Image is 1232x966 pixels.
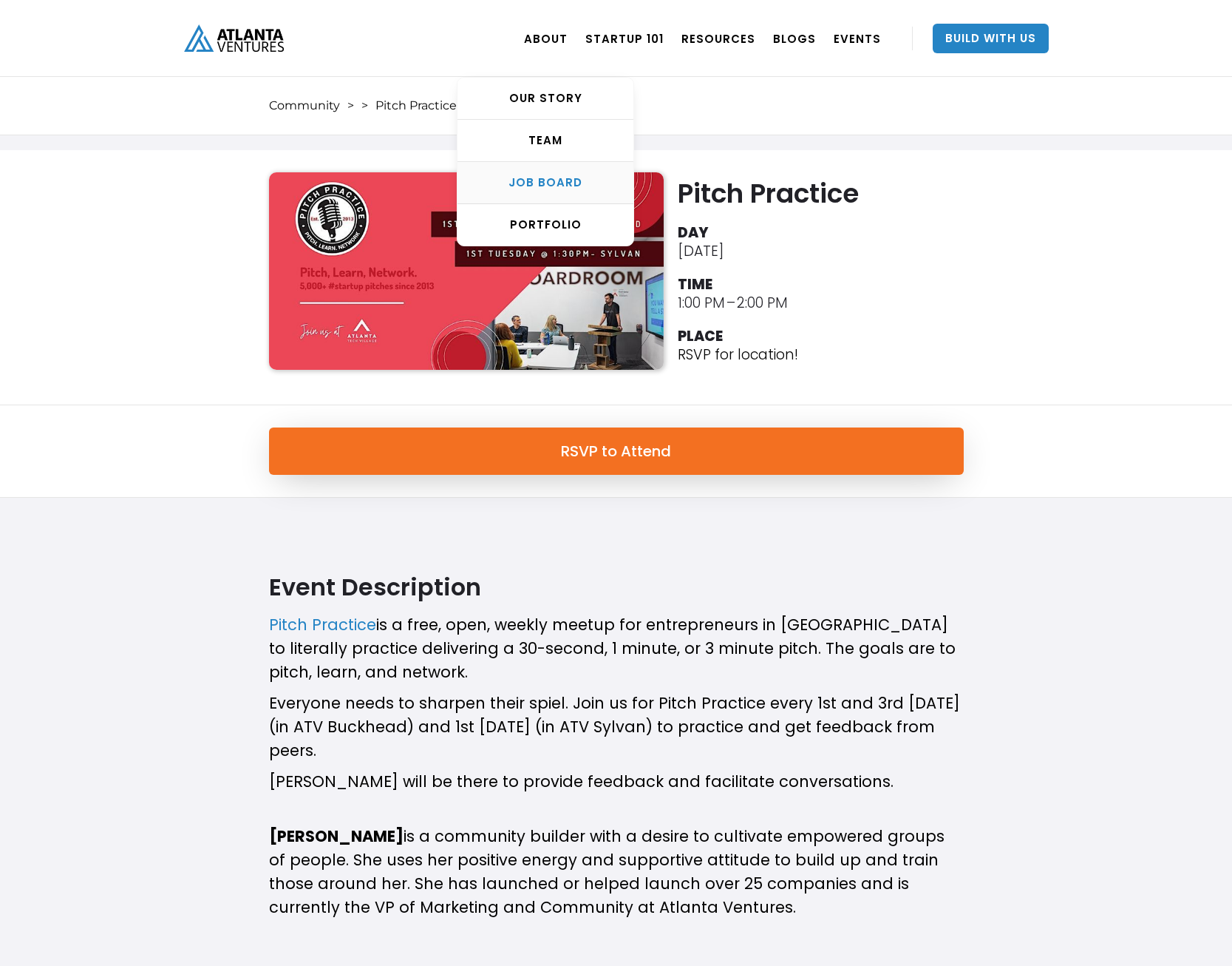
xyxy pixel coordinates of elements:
div: PLACE [678,327,723,345]
a: Community [269,98,340,113]
p: ‍ is a community builder with a desire to cultivate empowered groups of people. She uses her posi... [269,801,964,919]
a: EVENTS [834,18,881,59]
div: > [347,98,354,113]
a: Build With Us [933,24,1049,53]
div: [DATE] [678,242,724,260]
div: OUR STORY [457,91,633,106]
a: TEAM [457,120,633,162]
p: [PERSON_NAME] will be there to provide feedback and facilitate conversations. [269,770,964,794]
a: RESOURCES [681,18,755,59]
div: PORTFOLIO [457,217,633,232]
a: ABOUT [524,18,568,59]
a: RSVP to Attend [269,428,964,475]
a: PORTFOLIO [457,204,633,246]
a: OUR STORY [457,78,633,120]
a: Job Board [457,162,633,204]
div: 1:00 PM [678,294,725,312]
div: > [361,98,368,113]
a: BLOGS [773,18,816,59]
div: 2:00 PM [737,294,788,312]
h2: Event Description [269,572,964,602]
p: is a free, open, weekly meetup for entrepreneurs in [GEOGRAPHIC_DATA] to literally practice deliv... [269,613,964,684]
a: Pitch Practice [269,614,376,635]
div: Job Board [457,175,633,190]
div: TIME [678,275,712,294]
div: – [726,294,735,312]
div: DAY [678,223,709,242]
a: Startup 101 [585,18,664,59]
div: Pitch Practice [375,98,457,113]
div: TEAM [457,133,633,148]
p: Everyone needs to sharpen their spiel. Join us for Pitch Practice every 1st and 3rd [DATE] (in AT... [269,692,964,763]
strong: [PERSON_NAME] [269,825,404,847]
h2: Pitch Practice [678,178,970,209]
p: RSVP for location! [678,345,798,364]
